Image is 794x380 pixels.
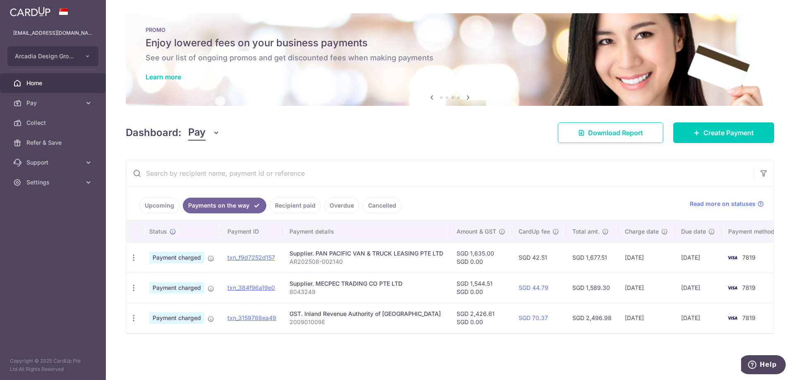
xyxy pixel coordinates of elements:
p: PROMO [146,26,754,33]
img: Bank Card [724,253,741,263]
td: [DATE] [674,272,722,303]
td: SGD 42.51 [512,242,566,272]
a: txn_f9d7252d157 [227,254,275,261]
img: Bank Card [724,313,741,323]
p: 8043249 [289,288,443,296]
td: [DATE] [674,303,722,333]
th: Payment method [722,221,784,242]
a: Download Report [558,122,663,143]
div: Supplier. PAN PACIFIC VAN & TRUCK LEASING PTE LTD [289,249,443,258]
span: Arcadia Design Group Pte Ltd [15,52,76,60]
h4: Dashboard: [126,125,182,140]
p: [EMAIL_ADDRESS][DOMAIN_NAME] [13,29,93,37]
span: Read more on statuses [690,200,756,208]
a: txn_3159788ea49 [227,314,276,321]
button: Arcadia Design Group Pte Ltd [7,46,98,66]
td: [DATE] [674,242,722,272]
a: Read more on statuses [690,200,764,208]
img: Latest Promos Banner [126,13,774,106]
p: 200901009E [289,318,443,326]
input: Search by recipient name, payment id or reference [126,160,754,186]
td: SGD 2,426.61 SGD 0.00 [450,303,512,333]
span: Create Payment [703,128,754,138]
a: Cancelled [363,198,402,213]
div: GST. Inland Revenue Authority of [GEOGRAPHIC_DATA] [289,310,443,318]
span: CardUp fee [519,227,550,236]
span: Payment charged [149,312,204,324]
span: Pay [188,125,206,141]
a: SGD 70.37 [519,314,548,321]
a: Create Payment [673,122,774,143]
a: SGD 44.79 [519,284,548,291]
td: [DATE] [618,303,674,333]
a: Overdue [324,198,359,213]
img: Bank Card [724,283,741,293]
img: CardUp [10,7,50,17]
span: Settings [26,178,81,186]
td: [DATE] [618,272,674,303]
span: Status [149,227,167,236]
span: Home [26,79,81,87]
span: Payment charged [149,282,204,294]
span: Total amt. [572,227,600,236]
span: Support [26,158,81,167]
td: SGD 1,677.51 [566,242,618,272]
span: Amount & GST [457,227,496,236]
span: 7819 [742,254,756,261]
th: Payment ID [221,221,283,242]
button: Pay [188,125,220,141]
td: SGD 1,589.30 [566,272,618,303]
span: Collect [26,119,81,127]
span: Refer & Save [26,139,81,147]
h6: See our list of ongoing promos and get discounted fees when making payments [146,53,754,63]
a: Payments on the way [183,198,266,213]
span: Payment charged [149,252,204,263]
td: SGD 1,544.51 SGD 0.00 [450,272,512,303]
span: Download Report [588,128,643,138]
a: Learn more [146,73,181,81]
a: txn_384f96a19e0 [227,284,275,291]
div: Supplier. MECPEC TRADING CO PTE LTD [289,280,443,288]
td: [DATE] [618,242,674,272]
span: Due date [681,227,706,236]
span: 7819 [742,284,756,291]
iframe: Opens a widget where you can find more information [741,355,786,376]
th: Payment details [283,221,450,242]
span: 7819 [742,314,756,321]
span: Pay [26,99,81,107]
p: AR202508-002140 [289,258,443,266]
td: SGD 2,496.98 [566,303,618,333]
span: Charge date [625,227,659,236]
a: Upcoming [139,198,179,213]
a: Recipient paid [270,198,321,213]
h5: Enjoy lowered fees on your business payments [146,36,754,50]
td: SGD 1,635.00 SGD 0.00 [450,242,512,272]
